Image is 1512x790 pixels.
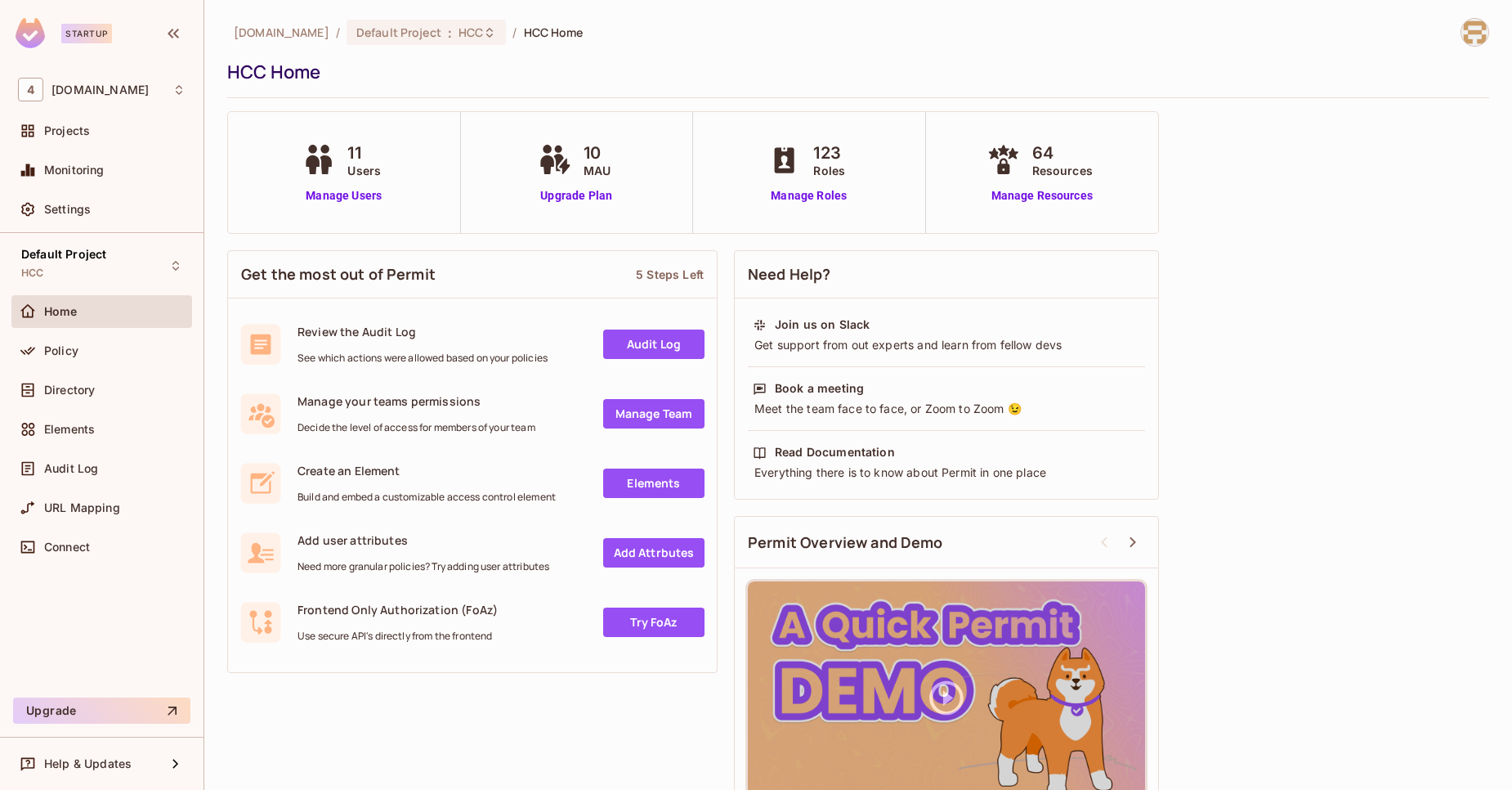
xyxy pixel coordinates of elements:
a: Manage Resources [983,187,1101,204]
div: Read Documentation [775,444,895,460]
span: HCC [459,25,483,40]
a: Audit Log [603,330,705,359]
li: / [336,25,340,40]
a: Try FoAz [603,608,705,637]
span: Directory [44,384,95,397]
span: HCC Home [524,25,584,40]
span: Resources [1032,162,1093,179]
span: Review the Audit Log [297,324,548,339]
span: 64 [1032,141,1093,165]
span: Default Project [21,248,106,261]
span: Manage your teams permissions [297,393,535,409]
img: ali.sheikh@46labs.com [1461,19,1488,46]
a: Upgrade Plan [535,187,619,204]
span: the active workspace [234,25,329,40]
img: SReyMgAAAABJRU5ErkJggg== [16,18,45,48]
span: See which actions were allowed based on your policies [297,352,548,365]
div: Join us on Slack [775,316,870,333]
span: Audit Log [44,462,98,475]
span: Users [347,162,381,179]
div: HCC Home [227,60,1481,84]
a: Manage Team [603,399,705,429]
span: 10 [584,141,611,165]
span: MAU [584,162,611,179]
span: 4 [18,78,43,101]
span: Policy [44,344,78,357]
a: Manage Users [298,187,389,204]
span: Use secure API's directly from the frontend [297,630,498,643]
div: Book a meeting [775,380,864,397]
span: Projects [44,124,90,137]
button: Upgrade [13,698,190,724]
span: Permit Overview and Demo [748,532,943,553]
span: Settings [44,203,91,216]
span: Need more granular policies? Try adding user attributes [297,560,549,573]
a: Manage Roles [764,187,853,204]
span: : [447,26,453,39]
span: Get the most out of Permit [241,264,436,285]
span: Create an Element [297,463,556,478]
span: Frontend Only Authorization (FoAz) [297,602,498,617]
span: Decide the level of access for members of your team [297,421,535,434]
span: Default Project [356,25,441,40]
div: Everything there is to know about Permit in one place [753,465,1140,481]
span: Elements [44,423,95,436]
span: Roles [813,162,845,179]
span: 11 [347,141,381,165]
span: Add user attributes [297,532,549,548]
span: Build and embed a customizable access control element [297,491,556,504]
span: HCC [21,267,43,280]
div: 5 Steps Left [636,267,704,282]
span: 123 [813,141,845,165]
div: Startup [61,24,112,43]
span: Workspace: 46labs.com [51,83,149,97]
a: Add Attrbutes [603,538,705,568]
div: Meet the team face to face, or Zoom to Zoom 😉 [753,401,1140,417]
a: Elements [603,469,705,498]
span: Need Help? [748,264,831,285]
span: Home [44,305,78,318]
span: URL Mapping [44,501,120,514]
li: / [512,25,517,40]
span: Monitoring [44,164,105,177]
div: Get support from out experts and learn from fellow devs [753,337,1140,353]
span: Help & Updates [44,757,132,770]
span: Connect [44,541,90,554]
